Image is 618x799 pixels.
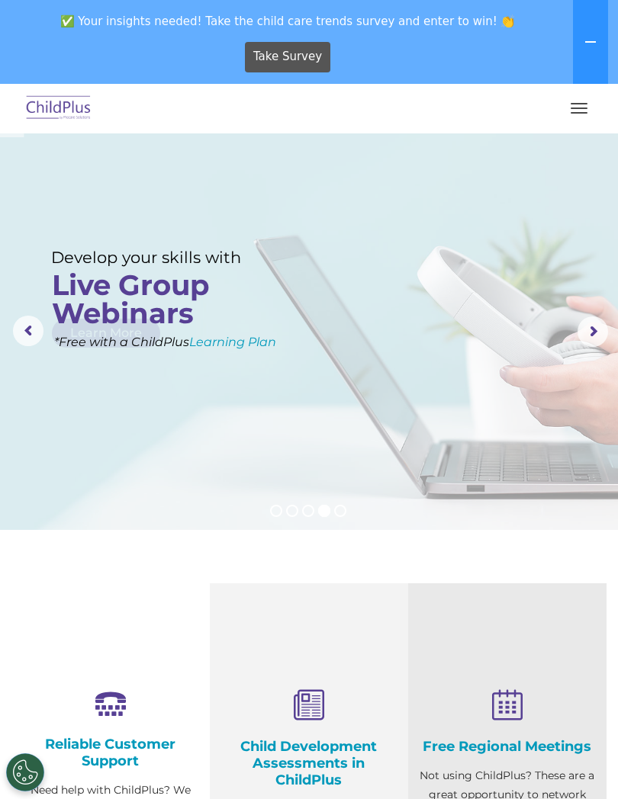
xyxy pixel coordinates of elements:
[52,319,160,348] a: Learn More
[245,42,331,72] a: Take Survey
[253,43,322,70] span: Take Survey
[52,271,241,327] rs-layer: Live Group Webinars
[23,91,95,127] img: ChildPlus by Procare Solutions
[6,6,570,36] span: ✅ Your insights needed! Take the child care trends survey and enter to win! 👏
[221,738,397,788] h4: Child Development Assessments in ChildPlus
[6,753,44,791] button: Cookies Settings
[23,736,198,769] h4: Reliable Customer Support
[189,335,276,349] a: Learning Plan
[51,248,254,267] rs-layer: Develop your skills with
[54,332,346,351] rs-layer: *Free with a ChildPlus
[420,738,595,755] h4: Free Regional Meetings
